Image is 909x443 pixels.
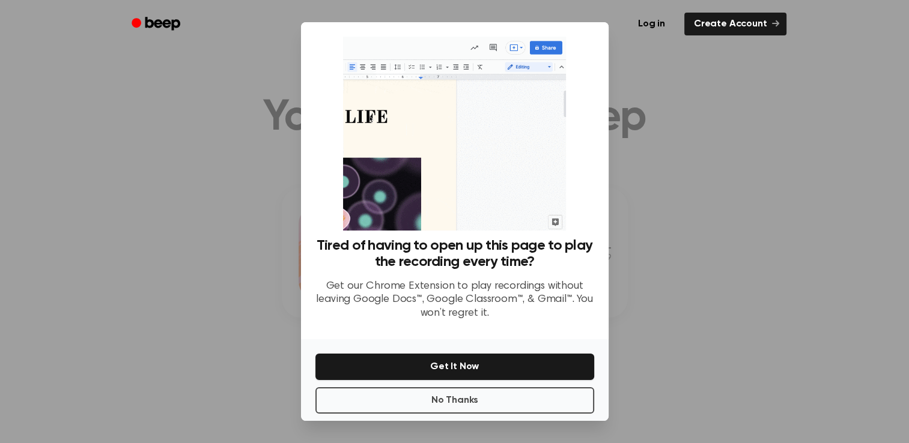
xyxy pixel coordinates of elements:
[315,280,594,321] p: Get our Chrome Extension to play recordings without leaving Google Docs™, Google Classroom™, & Gm...
[626,10,677,38] a: Log in
[343,37,566,231] img: Beep extension in action
[315,354,594,380] button: Get It Now
[315,238,594,270] h3: Tired of having to open up this page to play the recording every time?
[684,13,786,35] a: Create Account
[315,387,594,414] button: No Thanks
[123,13,191,36] a: Beep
